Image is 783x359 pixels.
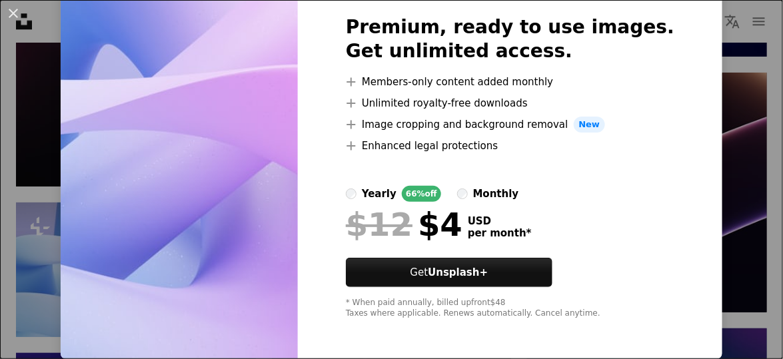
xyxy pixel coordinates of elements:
[346,15,674,63] h2: Premium, ready to use images. Get unlimited access.
[346,95,674,111] li: Unlimited royalty-free downloads
[428,266,488,278] strong: Unsplash+
[468,215,532,227] span: USD
[346,117,674,133] li: Image cropping and background removal
[346,298,674,319] div: * When paid annually, billed upfront $48 Taxes where applicable. Renews automatically. Cancel any...
[468,227,532,239] span: per month *
[346,188,357,199] input: yearly66%off
[457,188,468,199] input: monthly
[362,186,396,202] div: yearly
[402,186,441,202] div: 66% off
[346,74,674,90] li: Members-only content added monthly
[346,258,552,287] button: GetUnsplash+
[473,186,519,202] div: monthly
[346,138,674,154] li: Enhanced legal protections
[346,207,462,242] div: $4
[346,207,412,242] span: $12
[574,117,606,133] span: New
